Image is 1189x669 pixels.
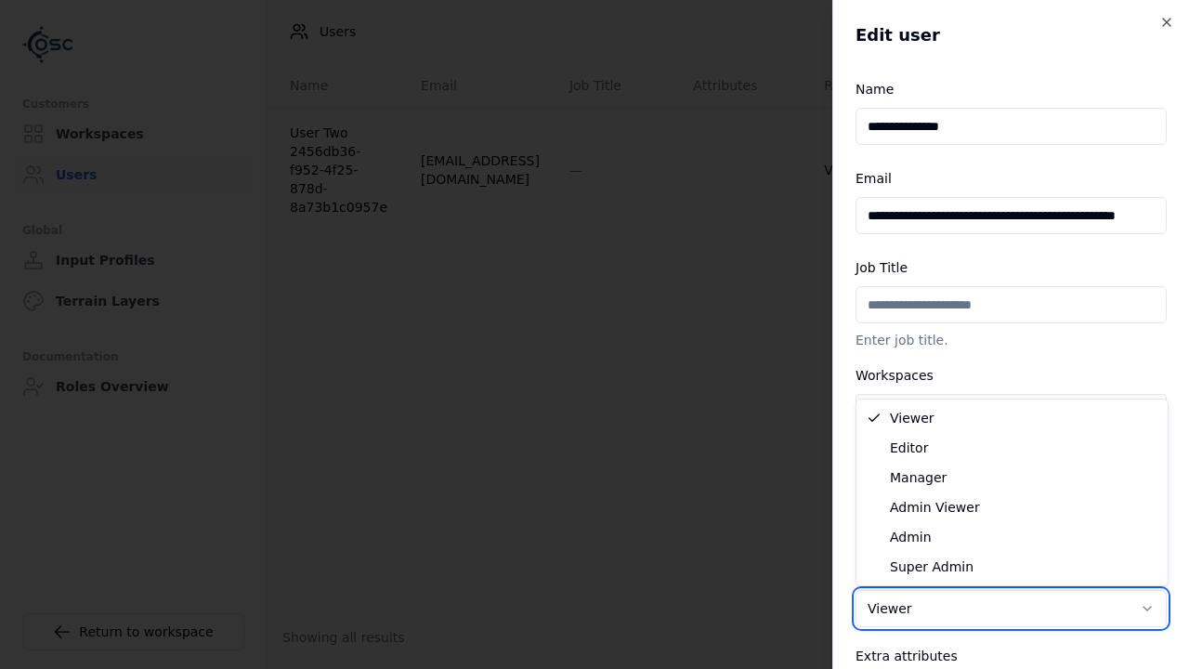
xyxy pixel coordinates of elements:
span: Editor [890,439,928,457]
span: Manager [890,468,947,487]
span: Admin Viewer [890,498,980,517]
span: Viewer [890,409,934,427]
span: Admin [890,528,932,546]
span: Super Admin [890,557,973,576]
